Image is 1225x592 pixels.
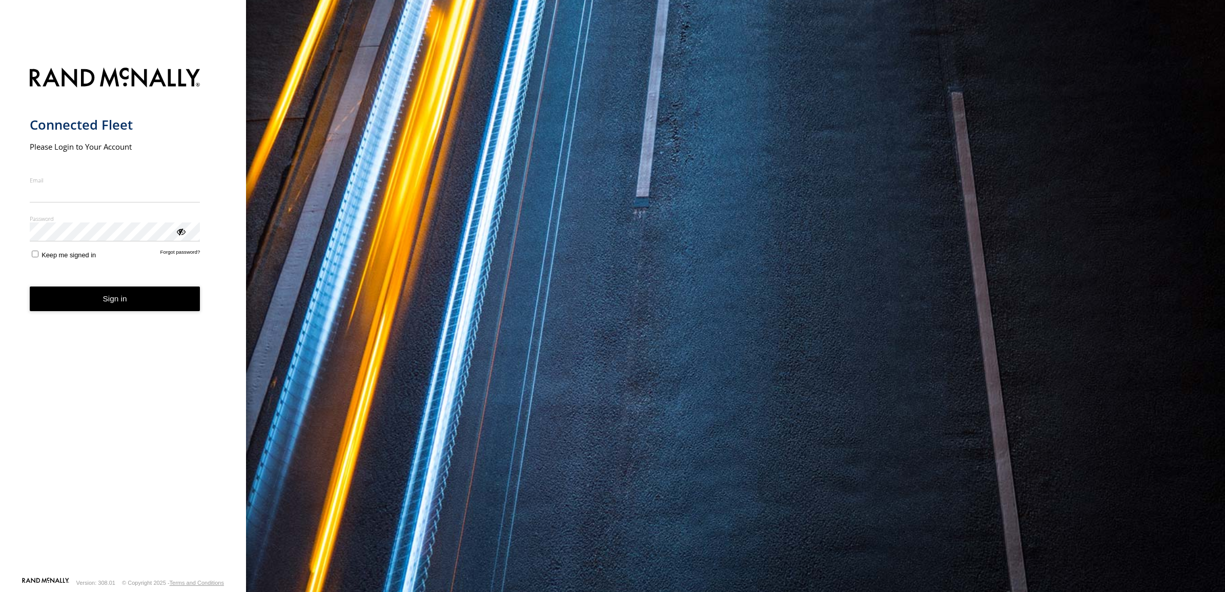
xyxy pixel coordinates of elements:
[122,580,224,586] div: © Copyright 2025 -
[30,215,200,222] label: Password
[30,141,200,152] h2: Please Login to Your Account
[160,249,200,259] a: Forgot password?
[175,226,186,236] div: ViewPassword
[30,62,217,577] form: main
[30,287,200,312] button: Sign in
[42,251,96,259] span: Keep me signed in
[30,66,200,92] img: Rand McNally
[30,176,200,184] label: Email
[76,580,115,586] div: Version: 308.01
[32,251,38,257] input: Keep me signed in
[170,580,224,586] a: Terms and Conditions
[30,116,200,133] h1: Connected Fleet
[22,578,69,588] a: Visit our Website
